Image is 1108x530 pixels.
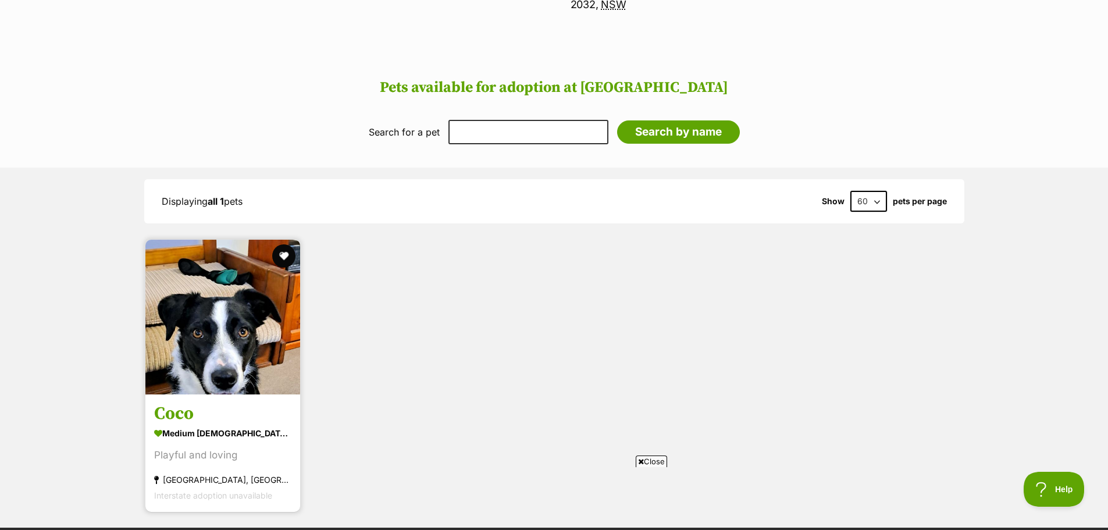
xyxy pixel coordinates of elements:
[369,127,440,137] label: Search for a pet
[1024,472,1085,507] iframe: Help Scout Beacon - Open
[162,195,243,207] span: Displaying pets
[154,491,272,501] span: Interstate adoption unavailable
[893,197,947,206] label: pets per page
[272,244,295,268] button: favourite
[822,197,845,206] span: Show
[154,472,291,488] div: [GEOGRAPHIC_DATA], [GEOGRAPHIC_DATA]
[154,448,291,464] div: Playful and loving
[636,456,667,467] span: Close
[145,394,300,513] a: Coco medium [DEMOGRAPHIC_DATA] Dog Playful and loving [GEOGRAPHIC_DATA], [GEOGRAPHIC_DATA] Inters...
[154,425,291,442] div: medium [DEMOGRAPHIC_DATA] Dog
[12,79,1096,97] h2: Pets available for adoption at [GEOGRAPHIC_DATA]
[617,120,740,144] input: Search by name
[145,240,300,394] img: Coco
[154,403,291,425] h3: Coco
[208,195,224,207] strong: all 1
[272,472,836,524] iframe: Advertisement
